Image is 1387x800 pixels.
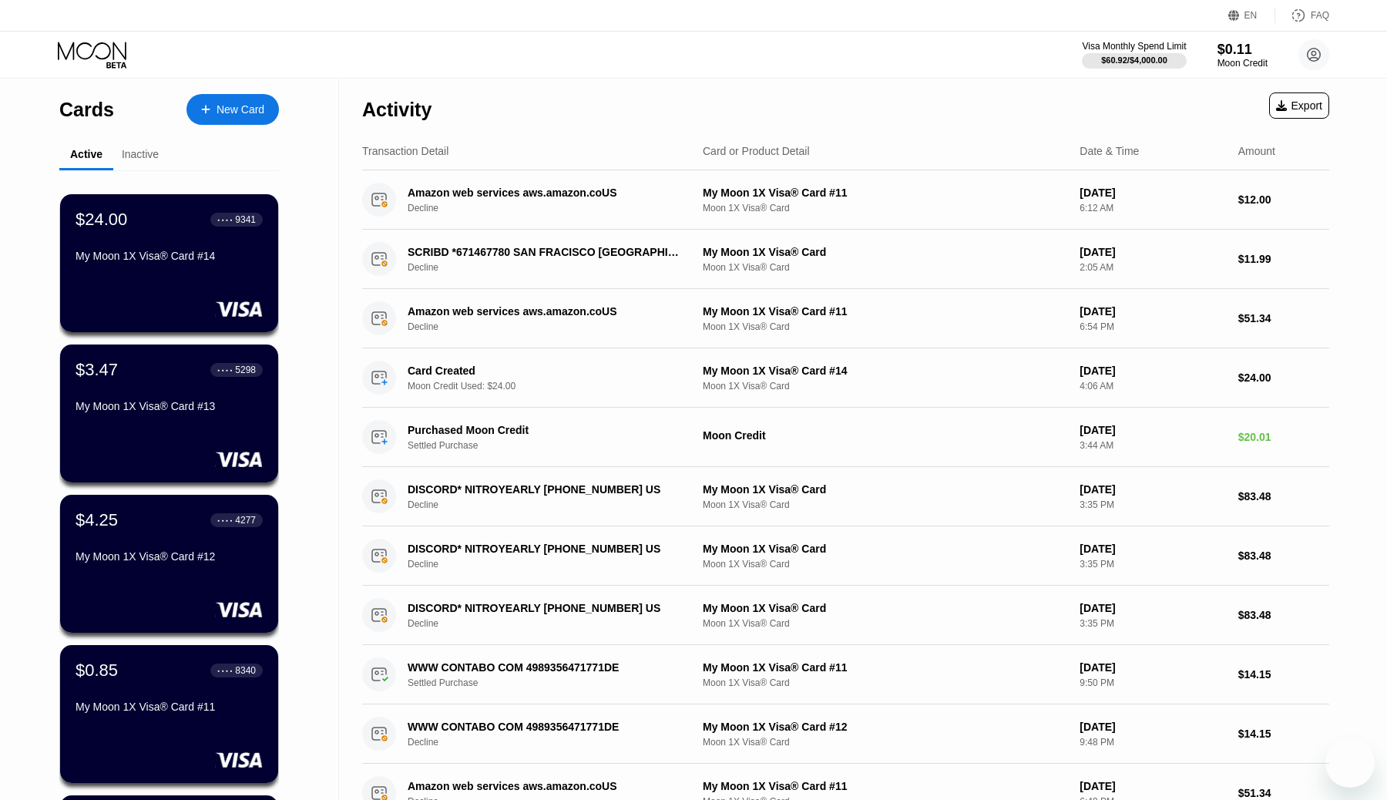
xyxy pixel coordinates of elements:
[1217,58,1268,69] div: Moon Credit
[362,408,1329,467] div: Purchased Moon CreditSettled PurchaseMoon Credit[DATE]3:44 AM$20.01
[1238,550,1329,562] div: $83.48
[703,305,1067,318] div: My Moon 1X Visa® Card #11
[703,543,1067,555] div: My Moon 1X Visa® Card
[1080,262,1225,273] div: 2:05 AM
[703,559,1067,570] div: Moon 1X Visa® Card
[408,602,683,614] div: DISCORD* NITROYEARLY [PHONE_NUMBER] US
[1080,440,1225,451] div: 3:44 AM
[1269,92,1329,119] div: Export
[408,246,683,258] div: SCRIBD *671467780 SAN FRACISCO [GEOGRAPHIC_DATA]
[1217,42,1268,58] div: $0.11
[703,246,1067,258] div: My Moon 1X Visa® Card
[1080,321,1225,332] div: 6:54 PM
[362,645,1329,704] div: WWW CONTABO COM 4989356471771DESettled PurchaseMy Moon 1X Visa® Card #11Moon 1X Visa® Card[DATE]9...
[1101,55,1167,65] div: $60.92 / $4,000.00
[703,365,1067,377] div: My Moon 1X Visa® Card #14
[408,187,683,199] div: Amazon web services aws.amazon.coUS
[76,550,263,563] div: My Moon 1X Visa® Card #12
[362,704,1329,764] div: WWW CONTABO COM 4989356471771DEDeclineMy Moon 1X Visa® Card #12Moon 1X Visa® Card[DATE]9:48 PM$14.15
[362,348,1329,408] div: Card CreatedMoon Credit Used: $24.00My Moon 1X Visa® Card #14Moon 1X Visa® Card[DATE]4:06 AM$24.00
[1080,246,1225,258] div: [DATE]
[1080,677,1225,688] div: 9:50 PM
[1080,737,1225,748] div: 9:48 PM
[1080,499,1225,510] div: 3:35 PM
[1217,42,1268,69] div: $0.11Moon Credit
[362,586,1329,645] div: DISCORD* NITROYEARLY [PHONE_NUMBER] USDeclineMy Moon 1X Visa® CardMoon 1X Visa® Card[DATE]3:35 PM...
[703,721,1067,733] div: My Moon 1X Visa® Card #12
[217,518,233,523] div: ● ● ● ●
[703,677,1067,688] div: Moon 1X Visa® Card
[703,737,1067,748] div: Moon 1X Visa® Card
[362,99,432,121] div: Activity
[1238,787,1329,799] div: $51.34
[1238,253,1329,265] div: $11.99
[76,510,118,530] div: $4.25
[408,440,703,451] div: Settled Purchase
[60,194,278,332] div: $24.00● ● ● ●9341My Moon 1X Visa® Card #14
[76,400,263,412] div: My Moon 1X Visa® Card #13
[60,495,278,633] div: $4.25● ● ● ●4277My Moon 1X Visa® Card #12
[362,170,1329,230] div: Amazon web services aws.amazon.coUSDeclineMy Moon 1X Visa® Card #11Moon 1X Visa® Card[DATE]6:12 A...
[1080,145,1139,157] div: Date & Time
[217,217,233,222] div: ● ● ● ●
[408,483,683,496] div: DISCORD* NITROYEARLY [PHONE_NUMBER] US
[1238,490,1329,503] div: $83.48
[122,148,159,160] div: Inactive
[1311,10,1329,21] div: FAQ
[408,499,703,510] div: Decline
[1080,365,1225,377] div: [DATE]
[1080,780,1225,792] div: [DATE]
[1082,41,1186,69] div: Visa Monthly Spend Limit$60.92/$4,000.00
[408,543,683,555] div: DISCORD* NITROYEARLY [PHONE_NUMBER] US
[703,499,1067,510] div: Moon 1X Visa® Card
[1325,738,1375,788] iframe: Button to launch messaging window
[76,661,118,681] div: $0.85
[362,145,448,157] div: Transaction Detail
[362,289,1329,348] div: Amazon web services aws.amazon.coUSDeclineMy Moon 1X Visa® Card #11Moon 1X Visa® Card[DATE]6:54 P...
[1238,145,1275,157] div: Amount
[76,210,127,230] div: $24.00
[217,668,233,673] div: ● ● ● ●
[703,661,1067,674] div: My Moon 1X Visa® Card #11
[1275,8,1329,23] div: FAQ
[1080,661,1225,674] div: [DATE]
[235,214,256,225] div: 9341
[703,381,1067,392] div: Moon 1X Visa® Card
[703,145,810,157] div: Card or Product Detail
[703,203,1067,213] div: Moon 1X Visa® Card
[76,360,118,380] div: $3.47
[1228,8,1275,23] div: EN
[76,701,263,713] div: My Moon 1X Visa® Card #11
[408,262,703,273] div: Decline
[703,780,1067,792] div: My Moon 1X Visa® Card #11
[76,250,263,262] div: My Moon 1X Visa® Card #14
[408,424,683,436] div: Purchased Moon Credit
[59,99,114,121] div: Cards
[408,203,703,213] div: Decline
[408,321,703,332] div: Decline
[362,526,1329,586] div: DISCORD* NITROYEARLY [PHONE_NUMBER] USDeclineMy Moon 1X Visa® CardMoon 1X Visa® Card[DATE]3:35 PM...
[362,467,1329,526] div: DISCORD* NITROYEARLY [PHONE_NUMBER] USDeclineMy Moon 1X Visa® CardMoon 1X Visa® Card[DATE]3:35 PM...
[703,321,1067,332] div: Moon 1X Visa® Card
[408,661,683,674] div: WWW CONTABO COM 4989356471771DE
[408,780,683,792] div: Amazon web services aws.amazon.coUS
[1080,618,1225,629] div: 3:35 PM
[703,483,1067,496] div: My Moon 1X Visa® Card
[1082,41,1186,52] div: Visa Monthly Spend Limit
[235,665,256,676] div: 8340
[235,365,256,375] div: 5298
[1238,431,1329,443] div: $20.01
[408,305,683,318] div: Amazon web services aws.amazon.coUS
[235,515,256,526] div: 4277
[186,94,279,125] div: New Card
[408,677,703,688] div: Settled Purchase
[703,618,1067,629] div: Moon 1X Visa® Card
[1080,424,1225,436] div: [DATE]
[1080,483,1225,496] div: [DATE]
[1238,312,1329,324] div: $51.34
[1238,193,1329,206] div: $12.00
[408,381,703,392] div: Moon Credit Used: $24.00
[703,429,1067,442] div: Moon Credit
[70,148,102,160] div: Active
[408,559,703,570] div: Decline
